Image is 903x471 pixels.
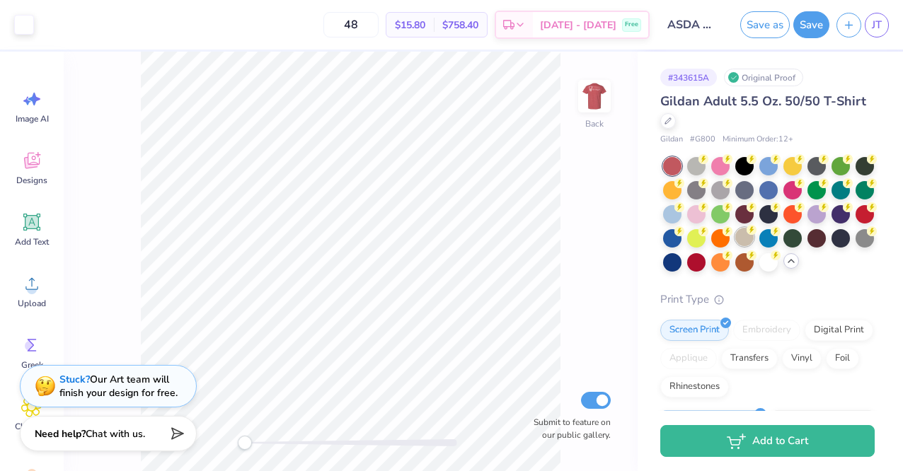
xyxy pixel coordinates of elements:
[16,113,49,124] span: Image AI
[526,416,611,441] label: Submit to feature on our public gallery.
[238,436,252,450] div: Accessibility label
[805,320,873,341] div: Digital Print
[723,134,793,146] span: Minimum Order: 12 +
[660,69,717,86] div: # 343615A
[724,69,803,86] div: Original Proof
[59,373,90,386] strong: Stuck?
[540,18,616,33] span: [DATE] - [DATE]
[690,134,715,146] span: # G800
[395,18,425,33] span: $15.80
[35,427,86,441] strong: Need help?
[660,134,683,146] span: Gildan
[865,13,889,37] a: JT
[585,117,604,130] div: Back
[793,11,829,38] button: Save
[21,359,43,371] span: Greek
[872,17,882,33] span: JT
[660,320,729,341] div: Screen Print
[660,291,875,308] div: Print Type
[826,348,859,369] div: Foil
[16,175,47,186] span: Designs
[657,11,726,39] input: Untitled Design
[8,421,55,443] span: Clipart & logos
[660,348,717,369] div: Applique
[721,348,778,369] div: Transfers
[660,425,875,457] button: Add to Cart
[442,18,478,33] span: $758.40
[782,348,822,369] div: Vinyl
[59,373,178,400] div: Our Art team will finish your design for free.
[86,427,145,441] span: Chat with us.
[740,11,790,38] button: Save as
[15,236,49,248] span: Add Text
[625,20,638,30] span: Free
[323,12,379,37] input: – –
[660,376,729,397] div: Rhinestones
[660,93,866,110] span: Gildan Adult 5.5 Oz. 50/50 T-Shirt
[18,298,46,309] span: Upload
[733,320,800,341] div: Embroidery
[580,82,609,110] img: Back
